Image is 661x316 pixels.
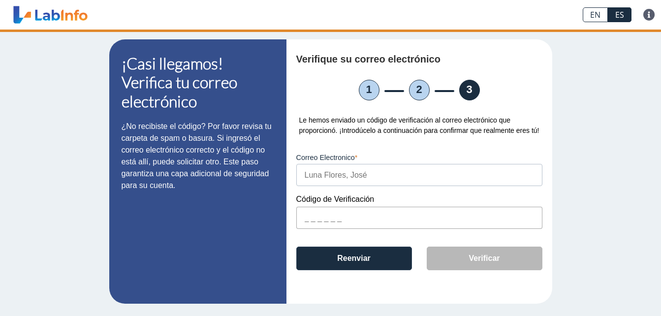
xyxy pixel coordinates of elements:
input: _ _ _ _ _ _ [296,207,542,229]
li: 3 [459,80,480,100]
button: Reenviar [296,247,412,270]
p: ¿No recibiste el código? Por favor revisa tu carpeta de spam o basura. Si ingresó el correo elect... [122,121,274,191]
div: Le hemos enviado un código de verificación al correo electrónico que proporcionó. ¡Introdúcelo a ... [296,115,542,136]
a: ES [608,7,631,22]
label: Correo Electronico [296,154,542,161]
li: 2 [409,80,430,100]
a: EN [583,7,608,22]
button: Verificar [427,247,542,270]
li: 1 [359,80,379,100]
h1: ¡Casi llegamos! Verifica tu correo electrónico [122,54,274,111]
h4: Verifique su correo electrónico [296,53,487,65]
input: Luna Flores, José [296,164,542,186]
label: Código de Verificación [296,195,542,204]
